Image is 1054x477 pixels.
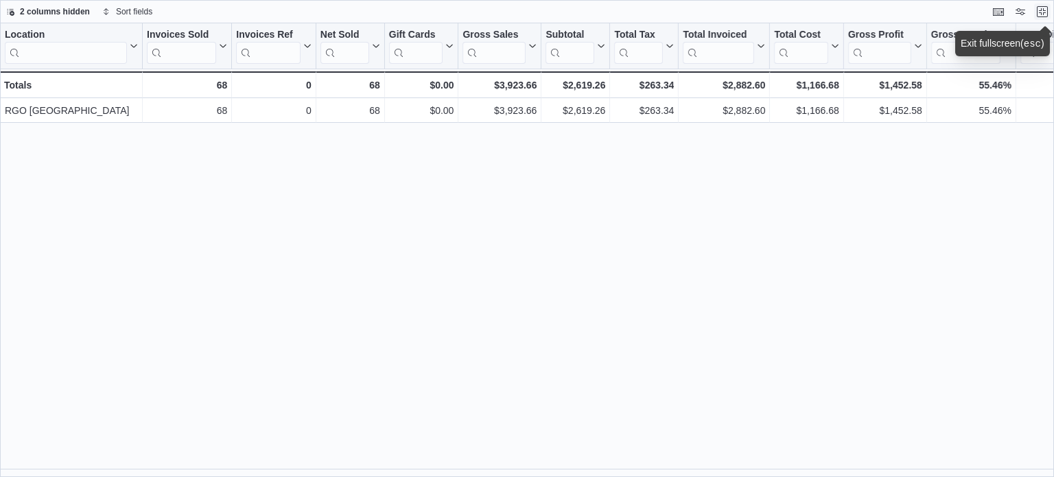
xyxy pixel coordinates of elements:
div: Total Cost [774,29,828,64]
div: 68 [147,102,227,119]
div: Gross Margin [931,29,1000,42]
button: Location [5,29,138,64]
div: Net Sold [320,29,369,42]
div: Gift Cards [389,29,443,42]
button: Exit fullscreen [1034,3,1051,20]
div: Net Sold [320,29,369,64]
div: Gross Sales [462,29,526,42]
kbd: esc [1024,38,1041,49]
div: Total Invoiced [683,29,754,42]
div: Total Tax [614,29,663,64]
div: $2,619.26 [546,102,605,119]
div: Totals [4,77,138,93]
div: $1,452.58 [848,77,922,93]
button: Gross Sales [462,29,537,64]
div: 68 [320,77,380,93]
button: Total Cost [774,29,839,64]
button: Subtotal [546,29,605,64]
div: $2,882.60 [683,102,765,119]
div: 0 [236,77,311,93]
div: Gross Sales [462,29,526,64]
button: Total Tax [614,29,674,64]
div: Gross Profit [848,29,911,64]
div: Total Invoiced [683,29,754,64]
div: $1,452.58 [848,102,922,119]
div: $1,166.68 [774,77,839,93]
div: Invoices Sold [147,29,216,42]
div: $0.00 [389,102,454,119]
div: Exit fullscreen ( ) [961,36,1044,51]
button: Invoices Ref [236,29,311,64]
div: $1,166.68 [774,102,839,119]
div: Invoices Sold [147,29,216,64]
div: Gross Margin [931,29,1000,64]
button: Gift Cards [389,29,454,64]
div: $3,923.66 [462,77,537,93]
button: Gross Margin [931,29,1011,64]
div: Total Cost [774,29,828,42]
button: Net Sold [320,29,380,64]
div: Location [5,29,127,64]
div: $2,619.26 [546,77,605,93]
div: Subtotal [546,29,594,42]
div: Total Tax [614,29,663,42]
div: 0 [236,102,311,119]
div: Subtotal [546,29,594,64]
div: Location [5,29,127,42]
div: 55.46% [931,102,1011,119]
div: $2,882.60 [683,77,765,93]
div: $263.34 [614,102,674,119]
span: 2 columns hidden [20,6,90,17]
button: Total Invoiced [683,29,765,64]
div: RGO [GEOGRAPHIC_DATA] [5,102,138,119]
div: Invoices Ref [236,29,300,64]
button: Invoices Sold [147,29,227,64]
div: Invoices Ref [236,29,300,42]
div: 55.46% [931,77,1011,93]
button: Gross Profit [848,29,922,64]
button: Display options [1012,3,1029,20]
div: $3,923.66 [462,102,537,119]
div: 68 [147,77,227,93]
button: 2 columns hidden [1,3,95,20]
button: Keyboard shortcuts [990,3,1007,20]
span: Sort fields [116,6,152,17]
div: $0.00 [389,77,454,93]
div: Gross Profit [848,29,911,42]
div: Gift Card Sales [389,29,443,64]
button: Sort fields [97,3,158,20]
div: 68 [320,102,380,119]
div: $263.34 [614,77,674,93]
